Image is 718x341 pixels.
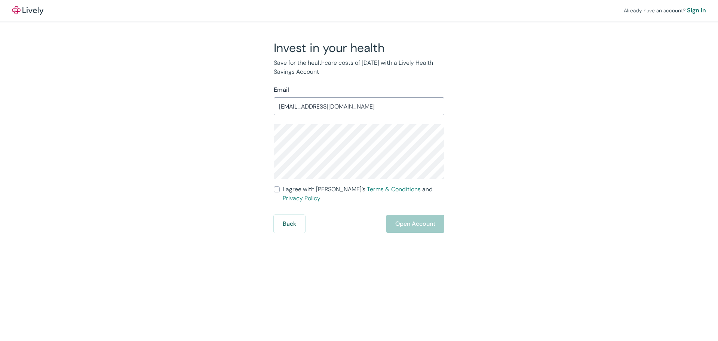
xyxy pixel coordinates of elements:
label: Email [274,85,289,94]
a: Terms & Conditions [367,185,421,193]
p: Save for the healthcare costs of [DATE] with a Lively Health Savings Account [274,58,444,76]
h2: Invest in your health [274,40,444,55]
a: LivelyLively [12,6,43,15]
a: Privacy Policy [283,194,320,202]
button: Back [274,215,305,233]
span: I agree with [PERSON_NAME]’s and [283,185,444,203]
img: Lively [12,6,43,15]
div: Already have an account? [624,6,706,15]
a: Sign in [687,6,706,15]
